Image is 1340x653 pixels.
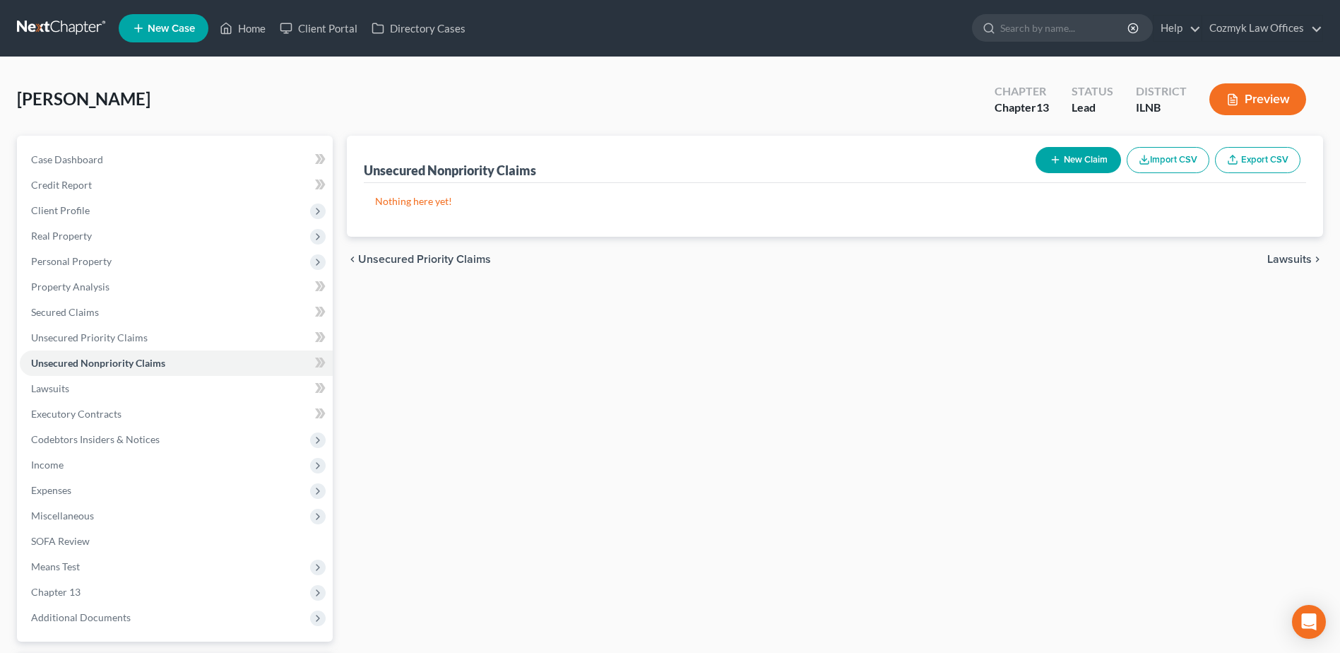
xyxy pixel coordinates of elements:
span: Credit Report [31,179,92,191]
button: Lawsuits chevron_right [1267,254,1323,265]
button: New Claim [1036,147,1121,173]
span: Executory Contracts [31,408,121,420]
span: Case Dashboard [31,153,103,165]
div: Lead [1072,100,1113,116]
div: Unsecured Nonpriority Claims [364,162,536,179]
a: Case Dashboard [20,147,333,172]
span: Property Analysis [31,281,109,293]
span: Personal Property [31,255,112,267]
a: Home [213,16,273,41]
a: Cozmyk Law Offices [1202,16,1322,41]
span: Chapter 13 [31,586,81,598]
div: District [1136,83,1187,100]
span: Expenses [31,484,71,496]
a: Lawsuits [20,376,333,401]
span: Lawsuits [1267,254,1312,265]
span: Unsecured Priority Claims [358,254,491,265]
span: Lawsuits [31,382,69,394]
div: Chapter [995,83,1049,100]
input: Search by name... [1000,15,1129,41]
span: Miscellaneous [31,510,94,522]
span: [PERSON_NAME] [17,88,150,109]
span: New Case [148,23,195,34]
a: Unsecured Nonpriority Claims [20,351,333,376]
span: Codebtors Insiders & Notices [31,433,160,445]
a: Help [1154,16,1201,41]
span: 13 [1036,100,1049,114]
a: Directory Cases [364,16,473,41]
span: Real Property [31,230,92,242]
div: Chapter [995,100,1049,116]
div: Open Intercom Messenger [1292,605,1326,639]
a: SOFA Review [20,529,333,554]
div: ILNB [1136,100,1187,116]
a: Credit Report [20,172,333,198]
a: Executory Contracts [20,401,333,427]
button: Preview [1209,83,1306,115]
button: Import CSV [1127,147,1209,173]
span: Client Profile [31,204,90,216]
span: Unsecured Priority Claims [31,331,148,343]
div: Status [1072,83,1113,100]
p: Nothing here yet! [375,194,1295,208]
span: Unsecured Nonpriority Claims [31,357,165,369]
a: Secured Claims [20,300,333,325]
span: Income [31,459,64,471]
span: Secured Claims [31,306,99,318]
i: chevron_left [347,254,358,265]
a: Unsecured Priority Claims [20,325,333,351]
i: chevron_right [1312,254,1323,265]
a: Export CSV [1215,147,1300,173]
button: chevron_left Unsecured Priority Claims [347,254,491,265]
span: Means Test [31,560,80,572]
span: SOFA Review [31,535,90,547]
a: Client Portal [273,16,364,41]
span: Additional Documents [31,611,131,623]
a: Property Analysis [20,274,333,300]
